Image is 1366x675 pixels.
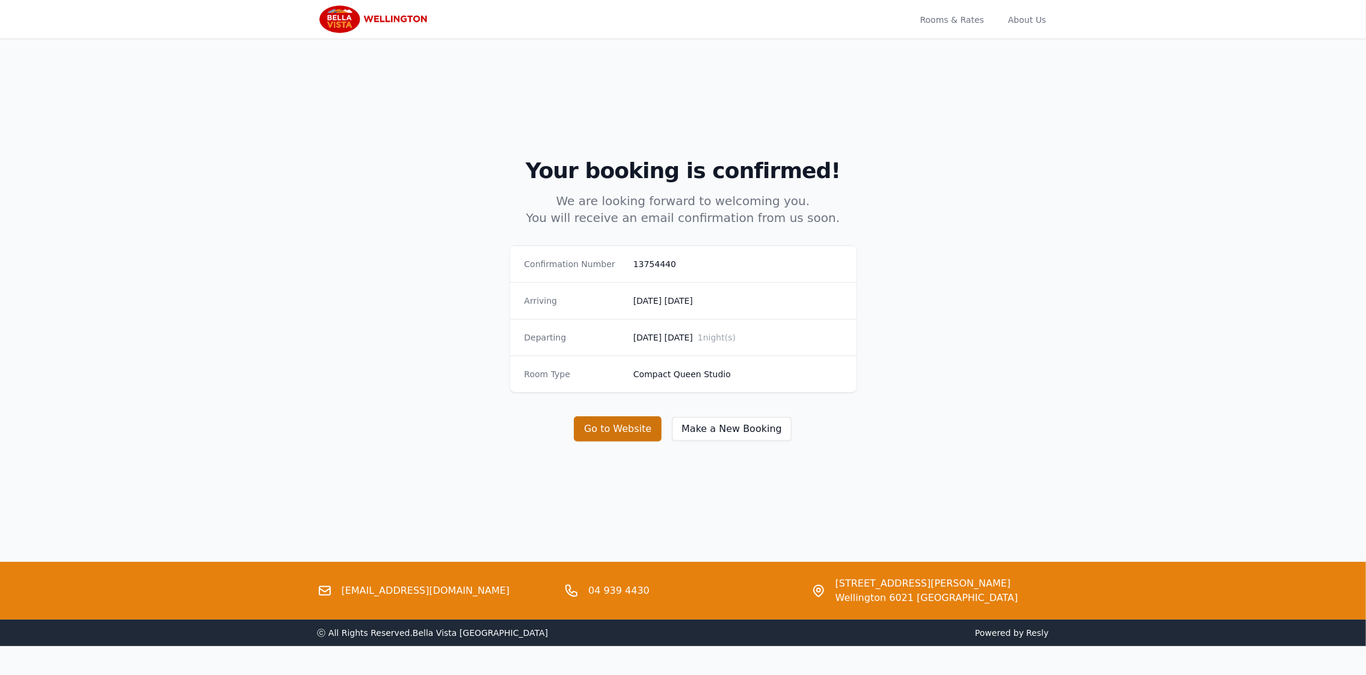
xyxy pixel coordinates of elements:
h2: Your booking is confirmed! [330,159,1037,183]
a: Go to Website [574,423,671,434]
dt: Confirmation Number [525,258,624,270]
img: Bella Vista Wellington [318,5,434,34]
a: 04 939 4430 [588,584,650,598]
dt: Room Type [525,368,624,380]
dd: 13754440 [633,258,842,270]
button: Make a New Booking [671,416,792,442]
span: [STREET_ADDRESS][PERSON_NAME] [835,576,1018,591]
button: Go to Website [574,416,662,442]
a: [EMAIL_ADDRESS][DOMAIN_NAME] [342,584,510,598]
dd: Compact Queen Studio [633,368,842,380]
dt: Departing [525,331,624,344]
a: Resly [1026,628,1048,638]
span: 1 night(s) [698,333,736,342]
dd: [DATE] [DATE] [633,331,842,344]
span: Powered by [688,627,1049,639]
p: We are looking forward to welcoming you. You will receive an email confirmation from us soon. [452,193,914,226]
dt: Arriving [525,295,624,307]
span: ⓒ All Rights Reserved. Bella Vista [GEOGRAPHIC_DATA] [318,628,549,638]
dd: [DATE] [DATE] [633,295,842,307]
span: Wellington 6021 [GEOGRAPHIC_DATA] [835,591,1018,605]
